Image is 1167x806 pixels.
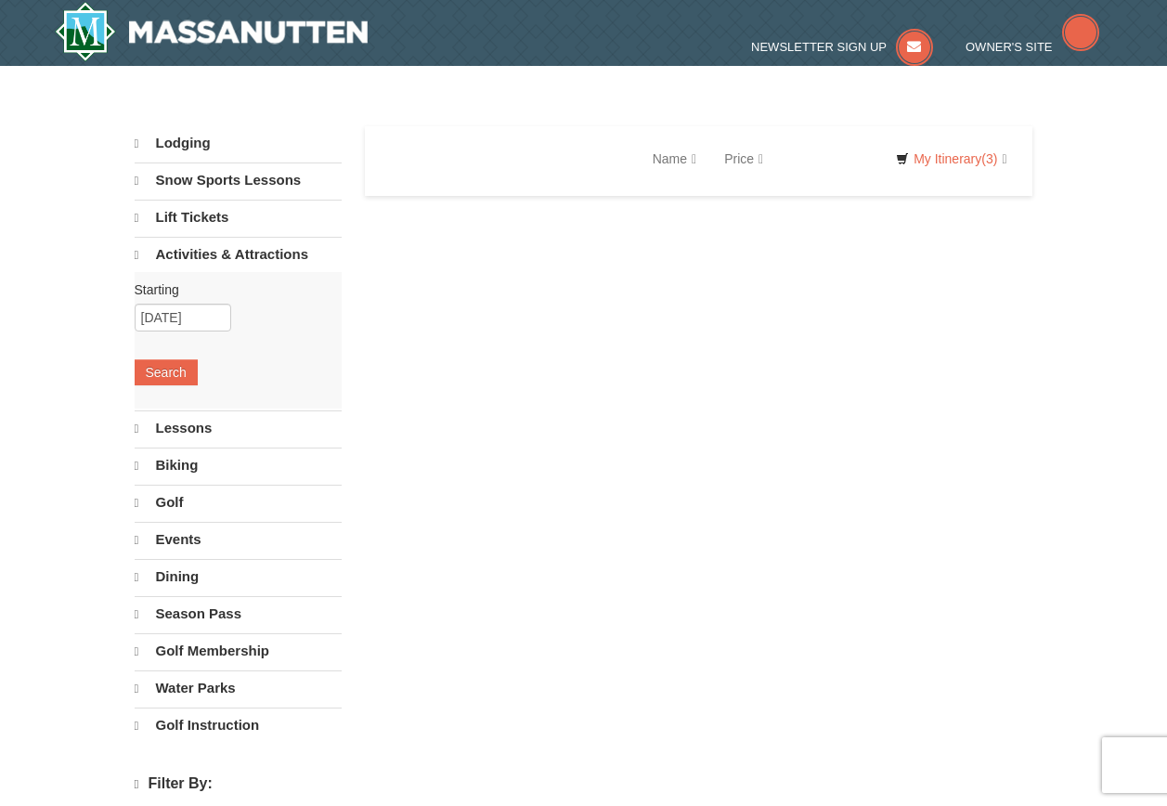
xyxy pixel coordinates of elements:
[135,280,328,299] label: Starting
[884,145,1018,173] a: My Itinerary(3)
[751,40,933,54] a: Newsletter Sign Up
[639,140,710,177] a: Name
[710,140,777,177] a: Price
[135,708,342,743] a: Golf Instruction
[135,410,342,446] a: Lessons
[135,596,342,631] a: Season Pass
[135,670,342,706] a: Water Parks
[135,522,342,557] a: Events
[55,2,369,61] a: Massanutten Resort
[751,40,887,54] span: Newsletter Sign Up
[981,151,997,166] span: (3)
[135,359,198,385] button: Search
[966,40,1053,54] span: Owner's Site
[135,162,342,198] a: Snow Sports Lessons
[135,775,342,793] h4: Filter By:
[135,448,342,483] a: Biking
[135,237,342,272] a: Activities & Attractions
[966,40,1099,54] a: Owner's Site
[135,485,342,520] a: Golf
[135,559,342,594] a: Dining
[55,2,369,61] img: Massanutten Resort Logo
[135,126,342,161] a: Lodging
[135,200,342,235] a: Lift Tickets
[135,633,342,669] a: Golf Membership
